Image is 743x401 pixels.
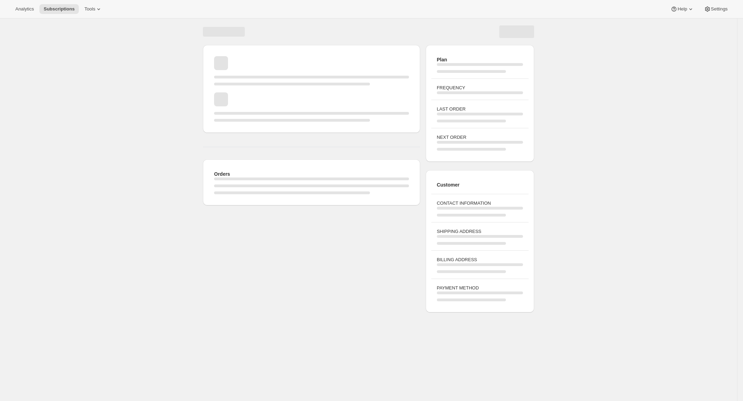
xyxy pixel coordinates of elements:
h3: PAYMENT METHOD [437,285,523,292]
h3: FREQUENCY [437,84,523,91]
span: Analytics [15,6,34,12]
h3: SHIPPING ADDRESS [437,228,523,235]
button: Help [666,4,698,14]
h3: CONTACT INFORMATION [437,200,523,207]
span: Subscriptions [44,6,75,12]
div: Page loading [195,18,543,315]
span: Settings [711,6,728,12]
span: Help [677,6,687,12]
h2: Customer [437,181,523,188]
button: Subscriptions [39,4,79,14]
h2: Orders [214,171,409,177]
h3: NEXT ORDER [437,134,523,141]
h3: BILLING ADDRESS [437,256,523,263]
span: Tools [84,6,95,12]
button: Settings [700,4,732,14]
h3: LAST ORDER [437,106,523,113]
h2: Plan [437,56,523,63]
button: Analytics [11,4,38,14]
button: Tools [80,4,106,14]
